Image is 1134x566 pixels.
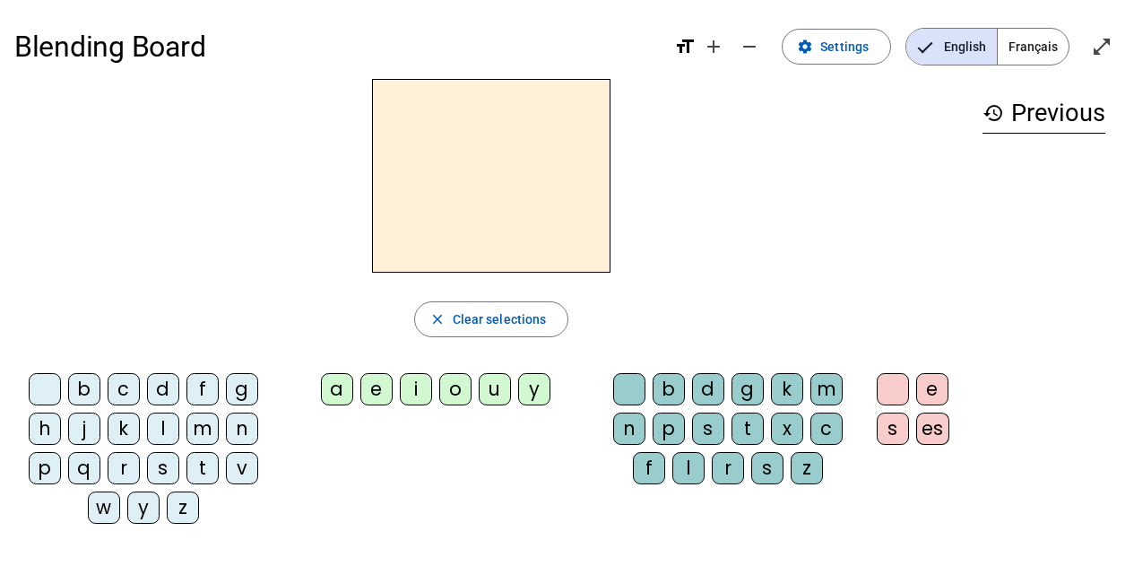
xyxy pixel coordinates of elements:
div: t [731,413,764,445]
div: k [771,373,803,405]
div: es [916,413,949,445]
div: d [147,373,179,405]
div: g [731,373,764,405]
button: Clear selections [414,301,569,337]
div: m [810,373,843,405]
div: n [613,413,645,445]
button: Decrease font size [731,29,767,65]
div: l [147,413,179,445]
mat-icon: add [703,36,724,57]
div: j [68,413,100,445]
span: Clear selections [453,309,547,330]
div: d [692,373,724,405]
div: p [29,452,61,484]
mat-icon: open_in_full [1091,36,1112,57]
div: v [226,452,258,484]
div: l [672,452,705,484]
div: r [108,452,140,484]
mat-button-toggle-group: Language selection [905,28,1069,65]
div: h [29,413,61,445]
div: f [186,373,219,405]
div: s [877,413,909,445]
mat-icon: format_size [674,36,696,57]
button: Enter full screen [1084,29,1120,65]
mat-icon: close [429,311,446,327]
button: Settings [782,29,891,65]
div: u [479,373,511,405]
div: s [692,413,724,445]
div: m [186,413,219,445]
div: z [167,492,199,524]
div: t [186,452,219,484]
span: Settings [820,36,869,57]
div: b [653,373,685,405]
div: r [712,452,744,484]
div: i [400,373,432,405]
h3: Previous [983,93,1105,134]
div: a [321,373,353,405]
div: s [751,452,783,484]
div: p [653,413,685,445]
div: w [88,492,120,524]
mat-icon: history [983,102,1004,124]
span: Français [998,29,1069,65]
mat-icon: settings [797,39,813,55]
div: o [439,373,472,405]
div: g [226,373,258,405]
div: y [518,373,550,405]
button: Increase font size [696,29,731,65]
h1: Blending Board [14,18,660,75]
div: f [633,452,665,484]
div: c [108,373,140,405]
div: q [68,452,100,484]
div: x [771,413,803,445]
div: e [360,373,393,405]
div: c [810,413,843,445]
div: k [108,413,140,445]
div: n [226,413,258,445]
div: z [791,452,823,484]
div: e [916,373,948,405]
div: s [147,452,179,484]
div: b [68,373,100,405]
span: English [906,29,997,65]
div: y [127,492,160,524]
mat-icon: remove [739,36,760,57]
